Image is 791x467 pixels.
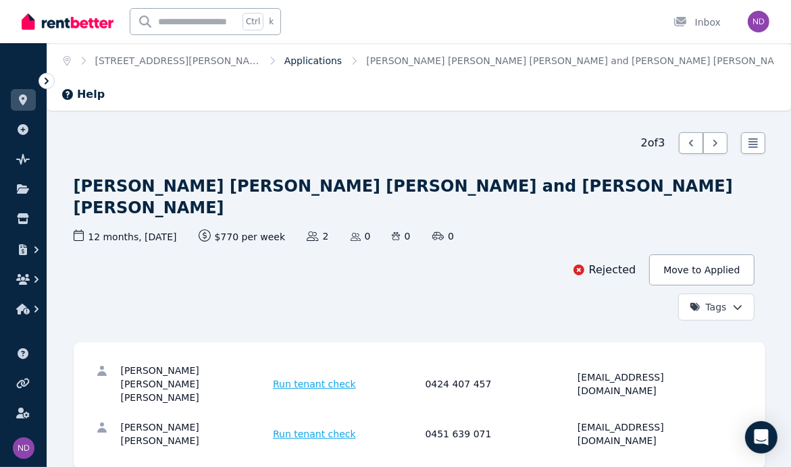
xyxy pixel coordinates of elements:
div: [EMAIL_ADDRESS][DOMAIN_NAME] [578,364,726,404]
nav: Breadcrumb [47,43,791,78]
div: [PERSON_NAME] [PERSON_NAME] [121,420,270,447]
span: k [269,16,274,27]
span: Run tenant check [273,377,356,391]
span: 0 [351,229,371,243]
img: RentBetter [22,11,113,32]
span: 0 [432,229,454,243]
img: Nick Dang [748,11,769,32]
span: 12 months , [DATE] [74,229,177,244]
span: 0 [392,229,410,243]
div: 0451 639 071 [426,420,574,447]
a: Applications [284,55,342,66]
div: Rejected [572,262,636,278]
span: 2 of 3 [641,135,665,151]
button: Help [61,86,105,103]
span: Tags [690,300,727,314]
div: 0424 407 457 [426,364,574,404]
button: Move to Applied [649,254,754,285]
span: Ctrl [243,13,263,30]
div: [EMAIL_ADDRESS][DOMAIN_NAME] [578,420,726,447]
div: Open Intercom Messenger [745,421,777,454]
span: $770 per week [199,229,286,244]
img: Nick Dang [13,437,34,459]
div: Inbox [673,16,721,29]
span: Run tenant check [273,427,356,441]
h1: [PERSON_NAME] [PERSON_NAME] [PERSON_NAME] and [PERSON_NAME] [PERSON_NAME] [74,175,755,219]
div: [PERSON_NAME] [PERSON_NAME] [PERSON_NAME] [121,364,270,404]
a: [STREET_ADDRESS][PERSON_NAME] [95,55,267,66]
span: 2 [307,229,328,243]
button: Tags [678,294,755,321]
